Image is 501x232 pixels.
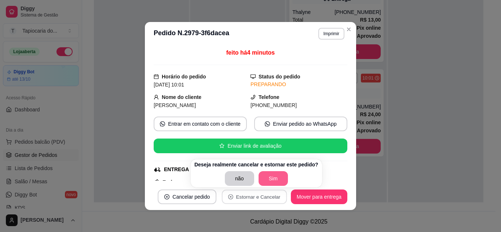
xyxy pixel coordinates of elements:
[154,74,159,79] span: calendar
[154,102,196,108] span: [PERSON_NAME]
[219,143,224,148] span: star
[343,23,355,35] button: Close
[164,194,169,199] span: close-circle
[154,179,160,185] span: pushpin
[162,74,206,80] strong: Horário do pedido
[154,28,229,40] h3: Pedido N. 2979-3f6dacea
[194,161,318,168] p: Deseja realmente cancelar e estornar este pedido?
[226,49,275,56] span: feito há 4 minutos
[154,117,247,131] button: whats-appEntrar em contato com o cliente
[154,95,159,100] span: user
[259,94,279,100] strong: Telefone
[162,179,186,185] strong: Endereço
[222,190,287,204] button: close-circleEstornar e Cancelar
[318,28,344,40] button: Imprimir
[154,139,347,153] button: starEnviar link de avaliação
[251,81,347,88] div: PREPARANDO
[251,102,297,108] span: [PHONE_NUMBER]
[162,94,201,100] strong: Nome do cliente
[158,189,216,204] button: close-circleCancelar pedido
[265,121,270,126] span: whats-app
[251,74,256,79] span: desktop
[164,166,189,173] div: ENTREGA
[251,95,256,100] span: phone
[160,121,165,126] span: whats-app
[259,74,300,80] strong: Status do pedido
[259,171,288,186] button: Sim
[225,171,254,186] button: não
[228,194,233,199] span: close-circle
[254,117,347,131] button: whats-appEnviar pedido ao WhatsApp
[291,189,347,204] button: Mover para entrega
[154,82,184,88] span: [DATE] 10:01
